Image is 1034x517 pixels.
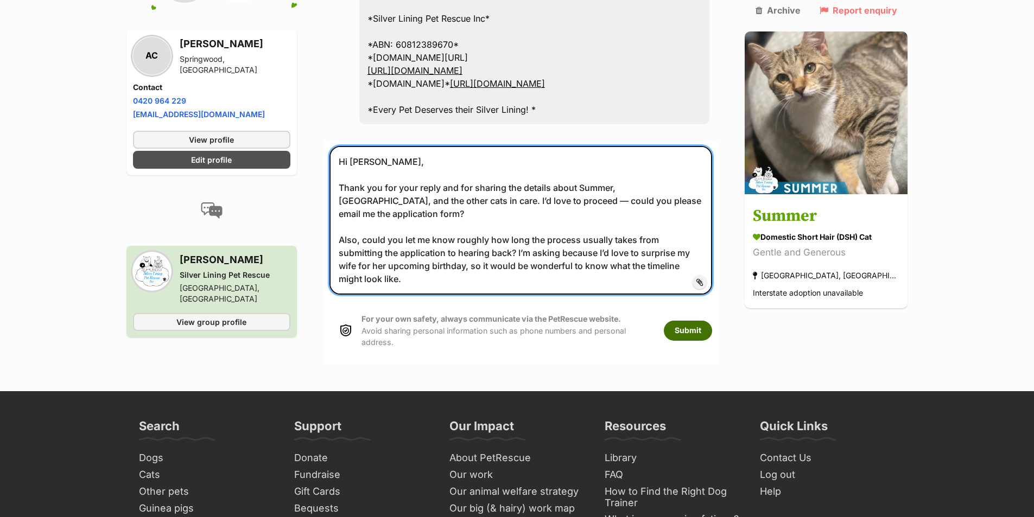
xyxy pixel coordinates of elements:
[135,483,279,500] a: Other pets
[201,202,223,218] img: conversation-icon-4a6f8262b818ee0b60e3300018af0b2d0b884aa5de6e9bcb8d3d4eeb1a70a7c4.svg
[135,450,279,467] a: Dogs
[135,500,279,517] a: Guinea pigs
[445,450,589,467] a: About PetRescue
[180,269,290,280] div: Silver Lining Pet Rescue
[445,500,589,517] a: Our big (& hairy) work map
[135,467,279,483] a: Cats
[760,418,828,440] h3: Quick Links
[180,282,290,304] div: [GEOGRAPHIC_DATA], [GEOGRAPHIC_DATA]
[445,467,589,483] a: Our work
[133,109,265,118] a: [EMAIL_ADDRESS][DOMAIN_NAME]
[294,418,341,440] h3: Support
[180,252,290,267] h3: [PERSON_NAME]
[745,31,908,194] img: Summer
[361,314,621,323] strong: For your own safety, always communicate via the PetRescue website.
[450,78,545,89] a: [URL][DOMAIN_NAME]
[191,154,232,165] span: Edit profile
[290,450,434,467] a: Donate
[445,483,589,500] a: Our animal welfare strategy
[133,252,171,290] img: Silver Lining Pet Rescue profile pic
[600,450,745,467] a: Library
[133,95,186,105] a: 0420 964 229
[756,5,801,15] a: Archive
[753,246,899,260] div: Gentle and Generous
[753,205,899,229] h3: Summer
[745,196,908,309] a: Summer Domestic Short Hair (DSH) Cat Gentle and Generous [GEOGRAPHIC_DATA], [GEOGRAPHIC_DATA] Int...
[753,232,899,243] div: Domestic Short Hair (DSH) Cat
[756,467,900,483] a: Log out
[820,5,897,15] a: Report enquiry
[290,500,434,517] a: Bequests
[753,289,863,298] span: Interstate adoption unavailable
[449,418,514,440] h3: Our Impact
[133,150,290,168] a: Edit profile
[605,418,666,440] h3: Resources
[756,450,900,467] a: Contact Us
[176,316,246,327] span: View group profile
[361,313,653,348] p: Avoid sharing personal information such as phone numbers and personal address.
[600,483,745,511] a: How to Find the Right Dog Trainer
[133,36,171,74] div: AC
[180,53,290,75] div: Springwood, [GEOGRAPHIC_DATA]
[756,483,900,500] a: Help
[139,418,180,440] h3: Search
[133,81,290,92] h4: Contact
[133,312,290,330] a: View group profile
[753,269,899,283] div: [GEOGRAPHIC_DATA], [GEOGRAPHIC_DATA]
[664,321,712,340] button: Submit
[290,467,434,483] a: Fundraise
[189,133,234,145] span: View profile
[367,65,462,76] a: [URL][DOMAIN_NAME]
[133,130,290,148] a: View profile
[600,467,745,483] a: FAQ
[290,483,434,500] a: Gift Cards
[180,36,290,51] h3: [PERSON_NAME]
